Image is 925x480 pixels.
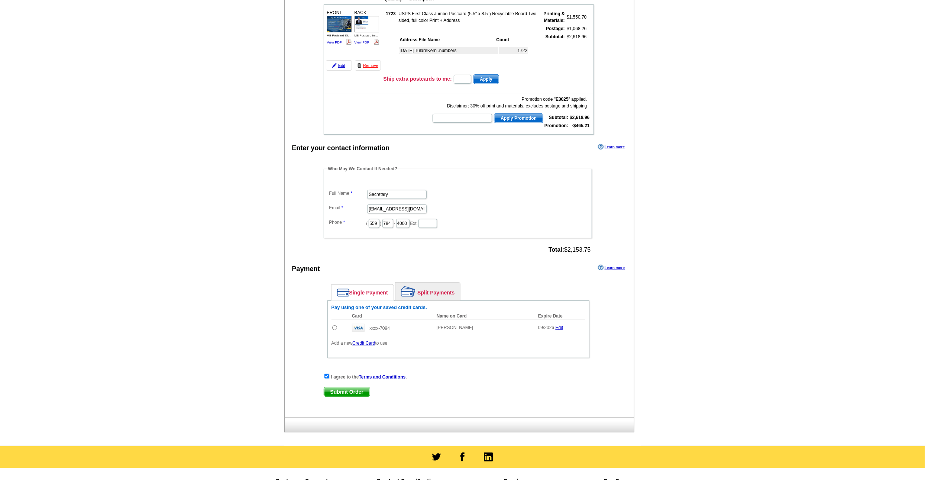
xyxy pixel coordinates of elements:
dd: ( ) - Ext. [327,217,588,229]
a: View PDF [355,41,369,44]
a: View PDF [327,41,342,44]
div: Payment [292,264,320,274]
td: $2,618.96 [566,33,587,72]
strong: Promotion: [544,123,568,128]
td: USPS First Class Jumbo Postcard (5.5" x 8.5") Recyclable Board Two sided, full color Print + Address [398,10,538,24]
td: $1,550.70 [566,10,587,24]
span: Apply [474,75,499,84]
span: xxxx-7094 [369,326,390,331]
span: Submit Order [324,387,370,396]
span: MB Postcard ba... [355,34,378,37]
img: small-thumb.jpg [327,16,352,32]
td: $1,068.26 [566,25,587,32]
strong: Postage: [546,26,565,31]
label: Email [329,204,366,211]
div: BACK [353,8,380,46]
strong: 1723 [386,11,396,16]
strong: I agree to the . [331,374,407,380]
a: Terms and Conditions [359,374,406,380]
img: pdf_logo.png [346,39,352,45]
th: Address File Name [399,36,495,44]
td: 1722 [499,47,528,54]
strong: Total: [549,247,564,253]
span: [PERSON_NAME] [437,325,473,330]
span: Apply Promotion [494,114,543,123]
legend: Who May We Contact If Needed? [327,165,398,172]
strong: $2,618.96 [570,115,589,120]
th: Card [348,312,433,320]
span: MB Postcard 85... [327,34,351,37]
h6: Pay using one of your saved credit cards. [331,305,585,310]
img: trashcan-icon.gif [357,63,362,68]
a: Single Payment [331,285,394,300]
a: Edit [326,60,352,71]
button: Apply [473,74,499,84]
button: Apply Promotion [494,113,543,123]
div: FRONT [326,8,353,46]
span: 09/2026 [538,325,554,330]
a: Remove [355,60,381,71]
img: small-thumb.jpg [355,16,379,32]
iframe: LiveChat chat widget [776,307,925,480]
p: Add a new to use [331,340,585,347]
label: Phone [329,219,366,226]
a: Credit Card [352,341,375,346]
label: Full Name [329,190,366,197]
img: split-payment.png [401,286,415,297]
div: Promotion code " " applied. Disclaimer: 30% off print and materials, excludes postage and shipping [432,96,587,109]
div: Enter your contact information [292,143,390,153]
img: pencil-icon.gif [332,63,337,68]
img: visa.gif [352,324,365,332]
th: Expire Date [534,312,585,320]
h3: Ship extra postcards to me: [384,75,452,82]
strong: Subtotal: [549,115,568,120]
span: $2,153.75 [549,247,591,253]
a: Edit [556,325,563,330]
strong: Subtotal: [546,34,565,39]
th: Count [496,36,528,44]
td: [DATE] TulareKern .numbers [399,47,498,54]
img: pdf_logo.png [373,39,379,45]
strong: Printing & Materials: [543,11,565,23]
a: Split Payments [395,283,460,300]
a: Learn more [598,144,625,150]
strong: -$465.21 [572,123,589,128]
img: single-payment.png [337,289,349,297]
th: Name on Card [433,312,534,320]
a: Learn more [598,265,625,271]
b: E3025 [556,97,569,102]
